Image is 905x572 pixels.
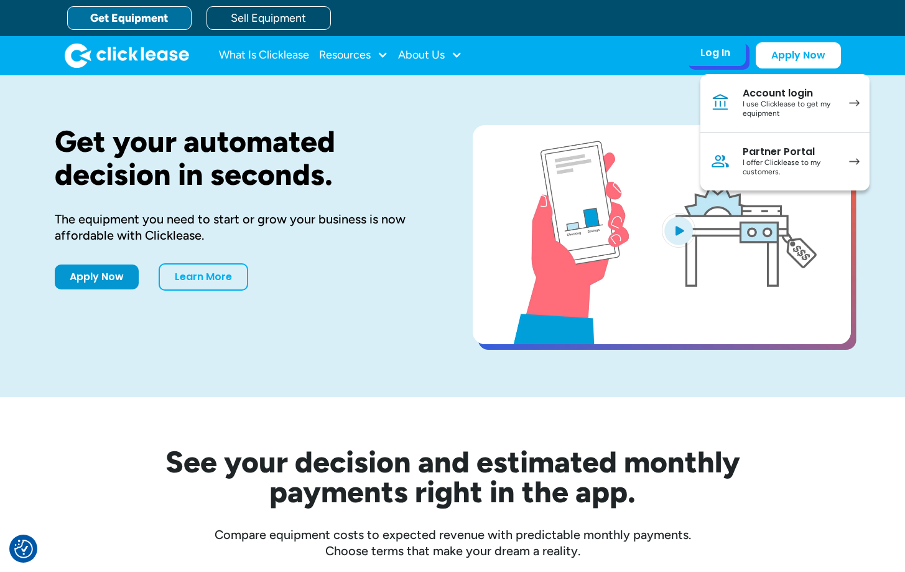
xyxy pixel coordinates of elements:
img: arrow [849,158,860,165]
div: Log In [700,47,730,59]
a: Partner PortalI offer Clicklease to my customers. [700,133,870,190]
h1: Get your automated decision in seconds. [55,125,433,191]
img: Person icon [710,151,730,171]
nav: Log In [700,74,870,190]
a: Account loginI use Clicklease to get my equipment [700,74,870,133]
button: Consent Preferences [14,540,33,558]
img: Blue play button logo on a light blue circular background [662,213,695,248]
img: Clicklease logo [65,43,189,68]
a: home [65,43,189,68]
a: Learn More [159,263,248,291]
a: What Is Clicklease [219,43,309,68]
a: Apply Now [756,42,841,68]
a: open lightbox [473,125,851,344]
a: Apply Now [55,265,139,289]
div: About Us [398,43,462,68]
a: Get Equipment [67,6,192,30]
a: Sell Equipment [207,6,331,30]
img: arrow [849,100,860,106]
div: Resources [319,43,388,68]
img: Bank icon [710,93,730,113]
img: Revisit consent button [14,540,33,558]
div: Compare equipment costs to expected revenue with predictable monthly payments. Choose terms that ... [55,527,851,559]
div: I use Clicklease to get my equipment [743,100,837,119]
div: I offer Clicklease to my customers. [743,158,837,177]
div: The equipment you need to start or grow your business is now affordable with Clicklease. [55,211,433,243]
h2: See your decision and estimated monthly payments right in the app. [104,447,801,507]
div: Account login [743,87,837,100]
div: Partner Portal [743,146,837,158]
